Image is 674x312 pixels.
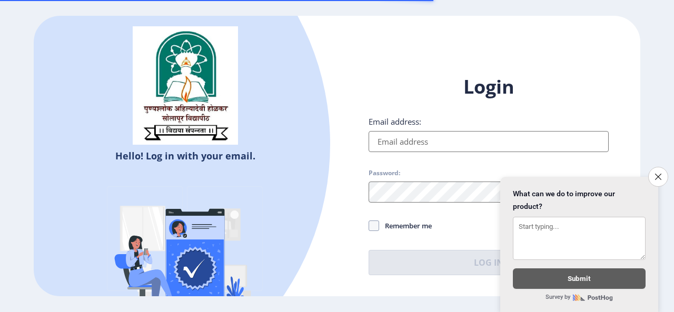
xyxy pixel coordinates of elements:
img: sulogo.png [133,26,238,145]
h1: Login [369,74,609,99]
label: Password: [369,169,400,177]
span: Remember me [379,219,432,232]
input: Email address [369,131,609,152]
label: Email address: [369,116,421,127]
button: Log In [369,250,609,275]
